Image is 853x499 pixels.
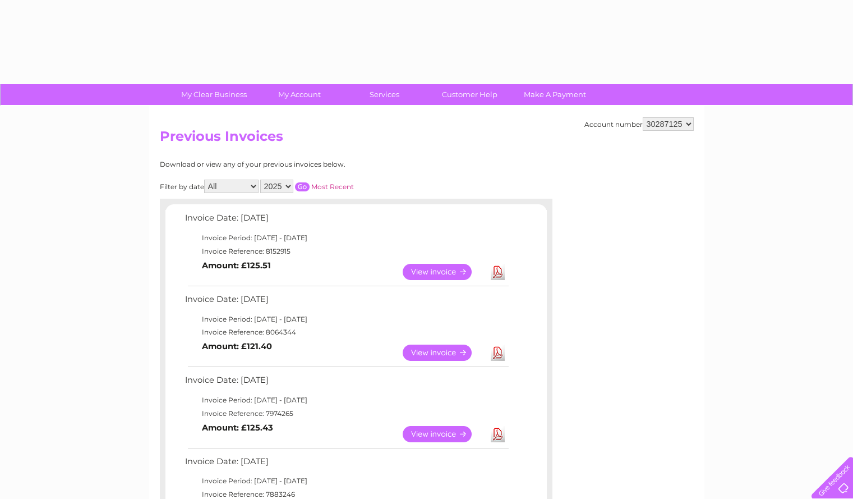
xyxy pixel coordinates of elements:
[202,341,272,351] b: Amount: £121.40
[584,117,694,131] div: Account number
[202,423,273,433] b: Amount: £125.43
[311,182,354,191] a: Most Recent
[168,84,260,105] a: My Clear Business
[182,292,510,313] td: Invoice Date: [DATE]
[423,84,516,105] a: Customer Help
[182,373,510,393] td: Invoice Date: [DATE]
[509,84,601,105] a: Make A Payment
[182,326,510,339] td: Invoice Reference: 8064344
[182,210,510,231] td: Invoice Date: [DATE]
[160,161,454,168] div: Download or view any of your previous invoices below.
[182,245,510,258] td: Invoice Reference: 8152915
[202,260,271,271] b: Amount: £125.51
[182,407,510,420] td: Invoice Reference: 7974265
[160,129,694,150] h2: Previous Invoices
[491,345,505,361] a: Download
[491,426,505,442] a: Download
[182,231,510,245] td: Invoice Period: [DATE] - [DATE]
[182,474,510,488] td: Invoice Period: [DATE] - [DATE]
[160,180,454,193] div: Filter by date
[491,264,505,280] a: Download
[182,454,510,475] td: Invoice Date: [DATE]
[338,84,431,105] a: Services
[403,264,485,280] a: View
[403,426,485,442] a: View
[253,84,345,105] a: My Account
[182,313,510,326] td: Invoice Period: [DATE] - [DATE]
[403,345,485,361] a: View
[182,393,510,407] td: Invoice Period: [DATE] - [DATE]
